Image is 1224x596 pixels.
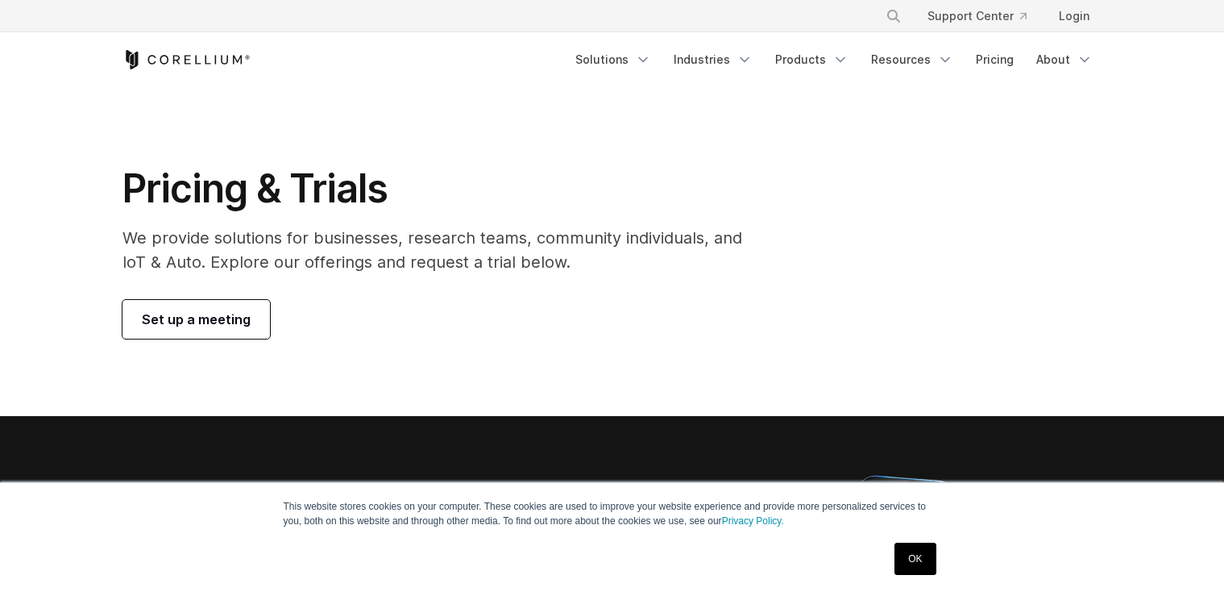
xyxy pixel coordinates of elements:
a: Set up a meeting [122,300,270,339]
button: Search [879,2,908,31]
a: Solutions [566,45,661,74]
a: Corellium Home [122,50,251,69]
a: Support Center [915,2,1039,31]
span: Set up a meeting [142,310,251,329]
h1: Pricing & Trials [122,165,765,213]
a: Privacy Policy. [722,515,784,527]
a: Login [1046,2,1102,31]
p: We provide solutions for businesses, research teams, community individuals, and IoT & Auto. Explo... [122,226,765,274]
p: This website stores cookies on your computer. These cookies are used to improve your website expe... [284,499,941,528]
a: OK [894,543,936,575]
div: Navigation Menu [566,45,1102,74]
a: Resources [861,45,963,74]
div: Navigation Menu [866,2,1102,31]
a: Products [766,45,858,74]
a: Pricing [966,45,1023,74]
a: Industries [664,45,762,74]
a: About [1027,45,1102,74]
